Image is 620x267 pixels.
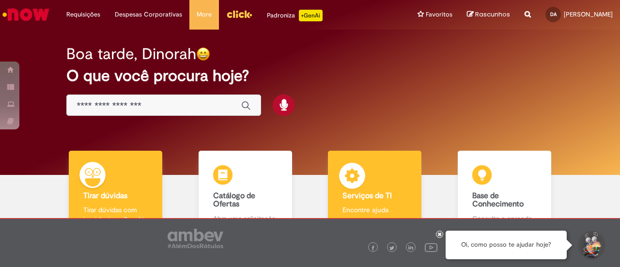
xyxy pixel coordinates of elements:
[425,241,437,253] img: logo_footer_youtube.png
[213,191,255,209] b: Catálogo de Ofertas
[66,67,553,84] h2: O que você procura hoje?
[66,10,100,19] span: Requisições
[1,5,51,24] img: ServiceNow
[371,246,375,251] img: logo_footer_facebook.png
[550,11,557,17] span: DA
[310,151,440,235] a: Serviços de TI Encontre ajuda
[83,205,148,224] p: Tirar dúvidas com Lupi Assist e Gen Ai
[440,151,570,235] a: Base de Conhecimento Consulte e aprenda
[389,246,394,251] img: logo_footer_twitter.png
[267,10,323,21] div: Padroniza
[342,205,407,215] p: Encontre ajuda
[51,151,181,235] a: Tirar dúvidas Tirar dúvidas com Lupi Assist e Gen Ai
[226,7,252,21] img: click_logo_yellow_360x200.png
[83,191,127,201] b: Tirar dúvidas
[564,10,613,18] span: [PERSON_NAME]
[213,214,278,223] p: Abra uma solicitação
[342,191,392,201] b: Serviços de TI
[196,47,210,61] img: happy-face.png
[197,10,212,19] span: More
[475,10,510,19] span: Rascunhos
[446,231,567,259] div: Oi, como posso te ajudar hoje?
[467,10,510,19] a: Rascunhos
[408,245,413,251] img: logo_footer_linkedin.png
[66,46,196,63] h2: Boa tarde, Dinorah
[181,151,310,235] a: Catálogo de Ofertas Abra uma solicitação
[576,231,605,260] button: Iniciar Conversa de Suporte
[472,191,524,209] b: Base de Conhecimento
[426,10,452,19] span: Favoritos
[299,10,323,21] p: +GenAi
[472,214,537,223] p: Consulte e aprenda
[115,10,182,19] span: Despesas Corporativas
[168,229,223,248] img: logo_footer_ambev_rotulo_gray.png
